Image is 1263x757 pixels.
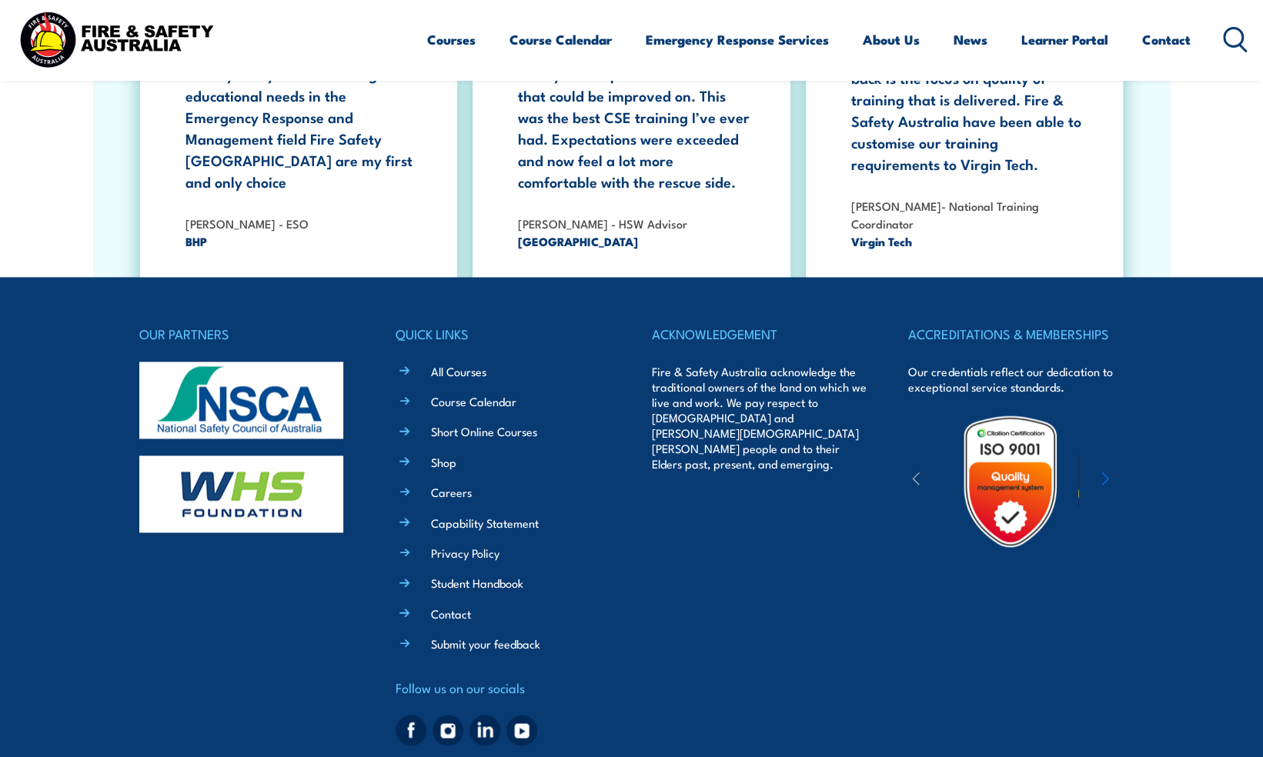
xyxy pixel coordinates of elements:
[427,19,476,60] a: Courses
[431,605,471,622] a: Contact
[652,364,867,472] p: Fire & Safety Australia acknowledge the traditional owners of the land on which we live and work....
[431,545,500,561] a: Privacy Policy
[908,323,1124,345] h4: ACCREDITATIONS & MEMBERSHIPS
[431,454,456,470] a: Shop
[863,19,920,60] a: About Us
[185,215,309,232] strong: [PERSON_NAME] - ESO
[431,423,537,439] a: Short Online Courses
[139,455,343,532] img: whs-logo-footer
[652,323,867,345] h4: ACKNOWLEDGEMENT
[518,215,687,232] strong: [PERSON_NAME] - HSW Advisor
[185,63,419,192] p: For any of my future training and educational needs in the Emergency Response and Management fiel...
[185,232,419,250] span: BHP
[851,232,1085,250] span: Virgin Tech
[431,363,486,379] a: All Courses
[851,197,1039,232] strong: [PERSON_NAME]- National Training Coordinator
[646,19,829,60] a: Emergency Response Services
[431,635,540,652] a: Submit your feedback
[1021,19,1108,60] a: Learner Portal
[139,323,355,345] h4: OUR PARTNERS
[431,484,472,500] a: Careers
[1078,455,1212,508] img: ewpa-logo
[510,19,612,60] a: Course Calendar
[431,393,516,409] a: Course Calendar
[954,19,987,60] a: News
[518,232,752,250] span: [GEOGRAPHIC_DATA]
[431,575,523,591] a: Student Handbook
[396,323,611,345] h4: QUICK LINKS
[139,362,343,439] img: nsca-logo-footer
[396,677,611,699] h4: Follow us on our socials
[908,364,1124,395] p: Our credentials reflect our dedication to exceptional service standards.
[851,45,1085,175] p: The reason that we keep coming back is the focus on quality of training that is delivered. Fire &...
[1142,19,1191,60] a: Contact
[943,414,1078,549] img: Untitled design (19)
[431,515,539,531] a: Capability Statement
